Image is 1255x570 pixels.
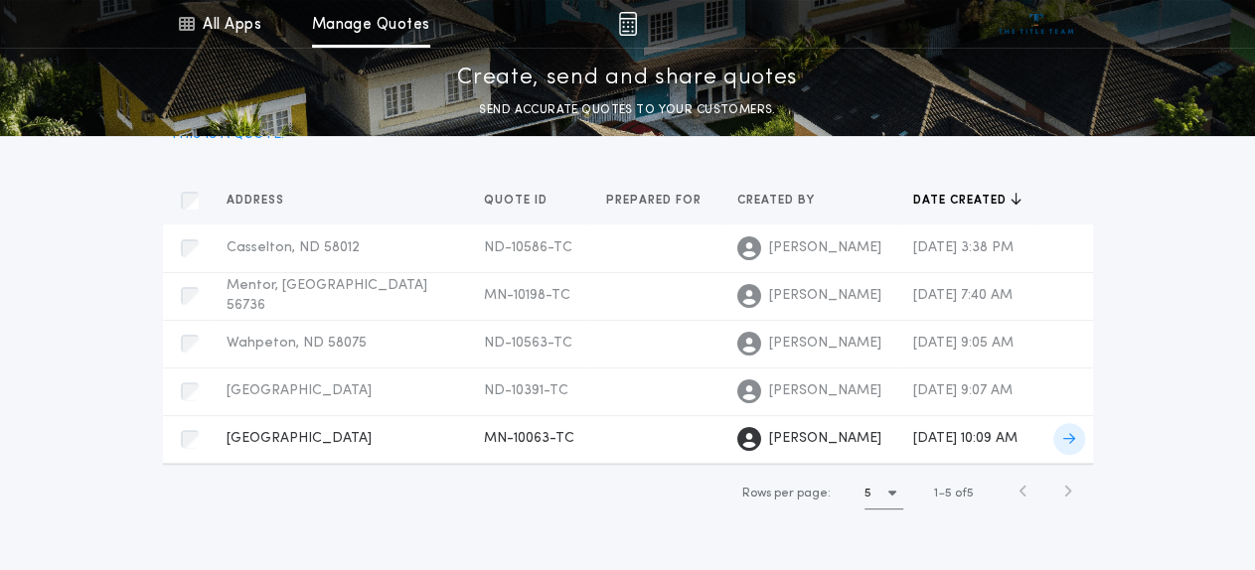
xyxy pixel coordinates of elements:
button: Quote ID [484,191,562,211]
span: [DATE] 3:38 PM [913,240,1014,255]
span: Created by [737,193,819,209]
span: 1 [934,488,938,499]
span: [GEOGRAPHIC_DATA] [227,431,372,446]
span: of 5 [955,485,974,502]
span: [PERSON_NAME] [769,238,881,258]
h1: 5 [864,484,871,503]
span: ND-10563-TC [484,336,572,351]
span: 5 [945,488,952,499]
button: Address [227,191,299,211]
img: img [618,12,637,36]
span: Rows per page: [742,488,831,499]
span: [PERSON_NAME] [769,381,881,401]
span: [DATE] 7:40 AM [913,288,1013,303]
span: [PERSON_NAME] [769,286,881,306]
span: [DATE] 9:05 AM [913,336,1014,351]
span: ND-10391-TC [484,383,568,398]
img: vs-icon [999,14,1073,34]
span: Casselton, ND 58012 [227,240,360,255]
button: Date created [913,191,1021,211]
button: Created by [737,191,830,211]
span: Wahpeton, ND 58075 [227,336,367,351]
span: Quote ID [484,193,551,209]
span: [GEOGRAPHIC_DATA] [227,383,372,398]
span: [DATE] 10:09 AM [913,431,1018,446]
p: SEND ACCURATE QUOTES TO YOUR CUSTOMERS. [479,100,775,120]
button: 5 [864,478,903,509]
span: MN-10198-TC [484,288,570,303]
span: Date created [913,193,1011,209]
span: [DATE] 9:07 AM [913,383,1013,398]
p: Create, send and share quotes [457,63,798,94]
span: MN-10063-TC [484,431,574,446]
span: [PERSON_NAME] [769,334,881,354]
span: Prepared for [606,193,706,209]
span: Address [227,193,288,209]
span: Mentor, [GEOGRAPHIC_DATA] 56736 [227,278,427,313]
span: ND-10586-TC [484,240,572,255]
span: [PERSON_NAME] [769,429,881,449]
